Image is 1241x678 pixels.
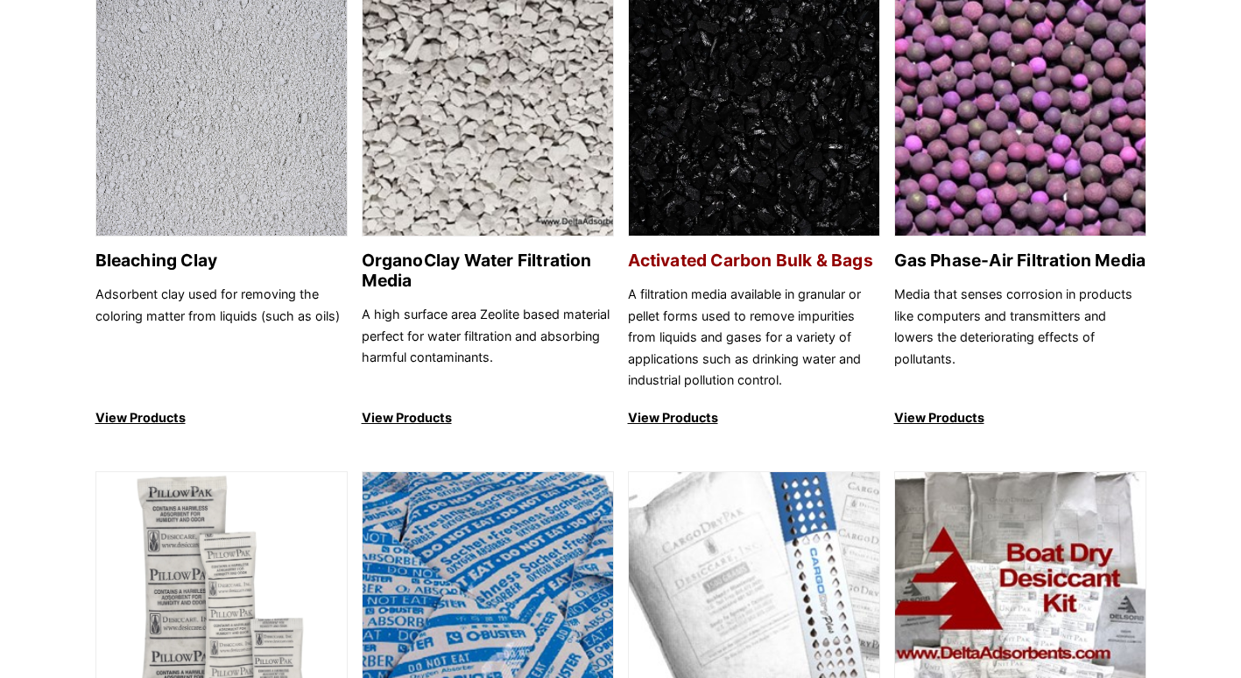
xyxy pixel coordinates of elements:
p: Media that senses corrosion in products like computers and transmitters and lowers the deteriorat... [894,284,1146,391]
h2: Gas Phase-Air Filtration Media [894,251,1146,271]
p: A filtration media available in granular or pellet forms used to remove impurities from liquids a... [628,284,880,391]
h2: Bleaching Clay [95,251,348,271]
h2: OrganoClay Water Filtration Media [362,251,614,291]
h2: Activated Carbon Bulk & Bags [628,251,880,271]
p: A high surface area Zeolite based material perfect for water filtration and absorbing harmful con... [362,304,614,391]
p: View Products [628,407,880,428]
p: View Products [362,407,614,428]
p: Adsorbent clay used for removing the coloring matter from liquids (such as oils) [95,284,348,391]
p: View Products [894,407,1146,428]
p: View Products [95,407,348,428]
